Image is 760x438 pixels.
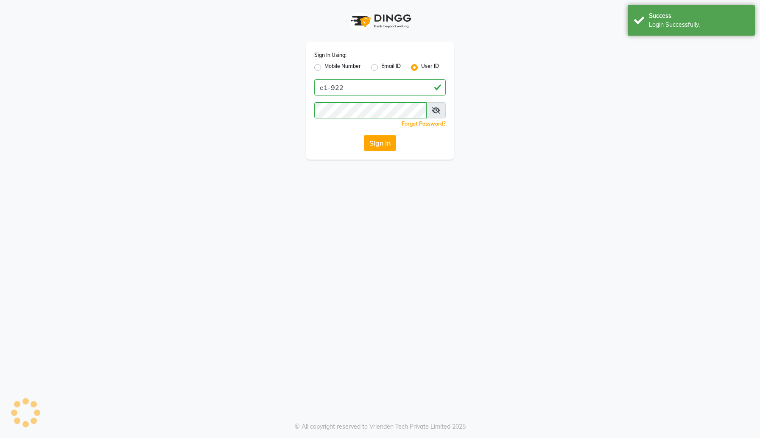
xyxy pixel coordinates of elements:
label: Mobile Number [324,62,361,73]
div: Success [649,11,749,20]
input: Username [314,79,446,95]
input: Username [314,102,427,118]
label: Email ID [381,62,401,73]
label: Sign In Using: [314,51,346,59]
img: logo1.svg [346,8,414,34]
label: User ID [421,62,439,73]
button: Sign In [364,135,396,151]
a: Forgot Password? [402,121,446,127]
div: Login Successfully. [649,20,749,29]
